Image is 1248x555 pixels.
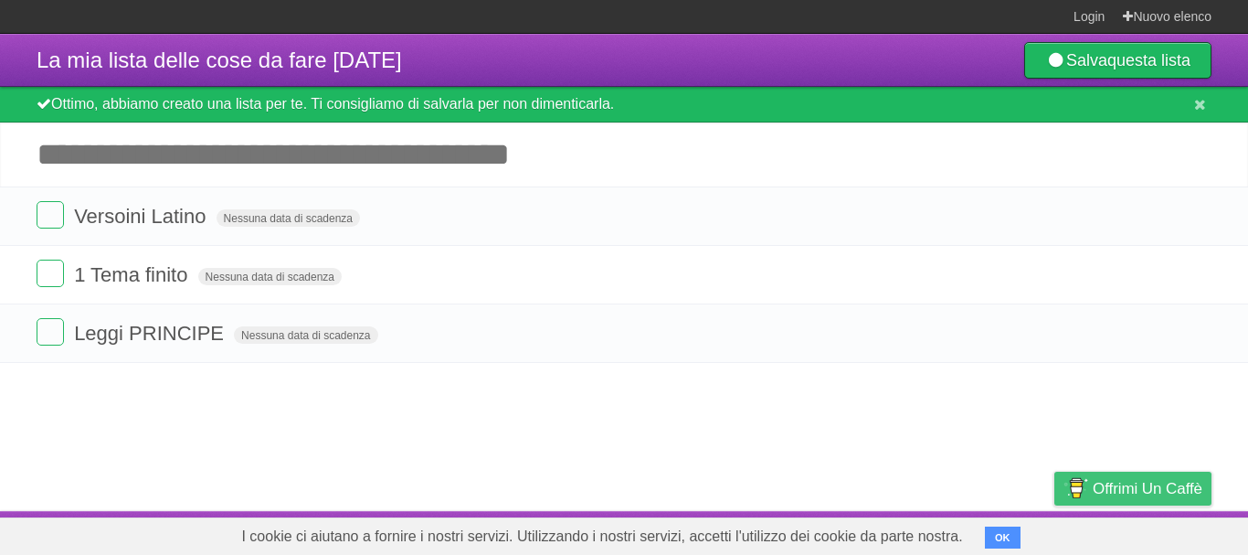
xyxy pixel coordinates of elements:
font: questa lista [1107,51,1190,69]
label: Fatto [37,201,64,229]
font: 1 Tema finito [74,263,187,286]
font: Nessuna data di scadenza [206,271,334,283]
font: I cookie ci aiutano a fornire i nostri servizi. Utilizzando i nostri servizi, accetti l'utilizzo ... [241,528,962,544]
label: Fatto [37,260,64,287]
font: Leggi PRINCIPE [74,322,224,345]
font: Offrimi un caffè [1093,480,1202,497]
font: Nessuna data di scadenza [224,212,353,225]
a: Offrimi un caffè [1054,472,1211,506]
a: Sviluppatori [762,516,839,550]
label: Fatto [37,318,64,346]
a: Salvaquesta lista [1024,42,1211,79]
font: OK [995,532,1010,543]
font: La mia lista delle cose da fare [DATE] [37,48,402,72]
font: Nessuna data di scadenza [241,329,370,342]
font: Ottimo, abbiamo creato una lista per te. Ti consigliamo di salvarla per non dimenticarla. [51,96,614,112]
a: Di [725,516,739,550]
button: OK [985,527,1021,549]
font: Login [1073,9,1105,24]
img: Offrimi un caffè [1063,473,1088,504]
a: Riservatezza [930,516,1014,550]
font: Versoini Latino [74,205,206,228]
font: Salva [1066,51,1107,69]
a: Termini [861,516,908,550]
font: Nuovo elenco [1133,9,1211,24]
a: Suggerisci una funzionalità [1037,516,1211,550]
